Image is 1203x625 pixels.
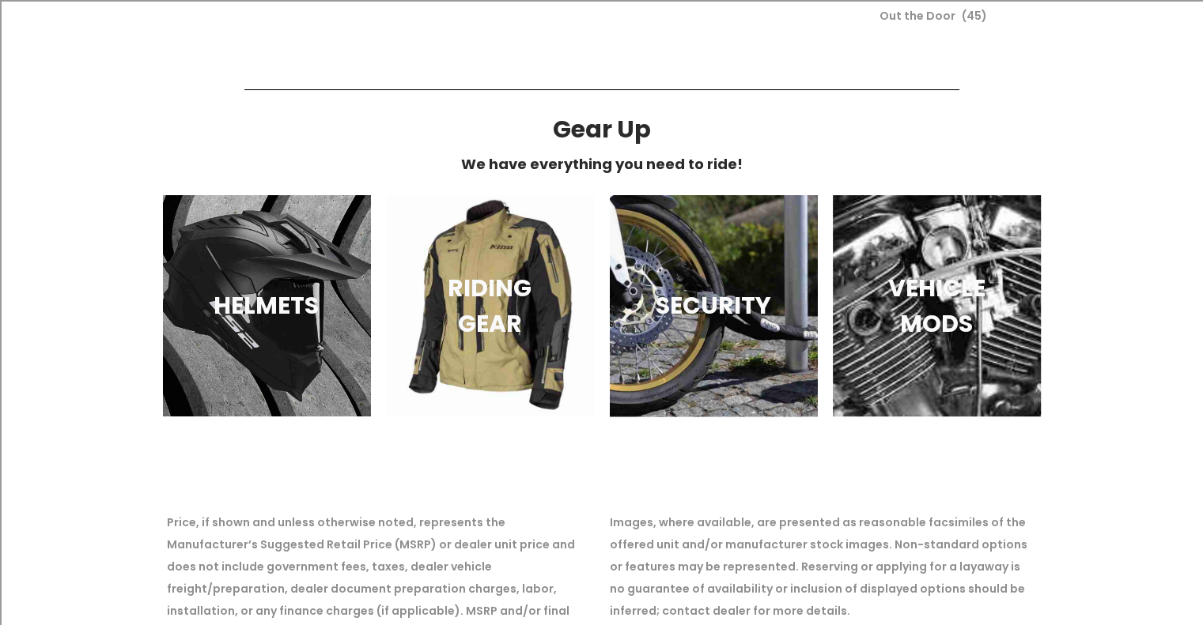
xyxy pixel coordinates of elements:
[637,288,790,323] h3: SECURITY
[191,288,343,323] h3: HELMETS
[861,270,1013,341] h3: VEHICLE MODS
[414,270,566,341] h3: RIDING GEAR
[386,195,594,416] a: RIDING GEAR
[163,195,371,416] a: HELMETS
[833,195,1041,416] a: VEHICLE MODS
[610,195,818,416] a: SECURITY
